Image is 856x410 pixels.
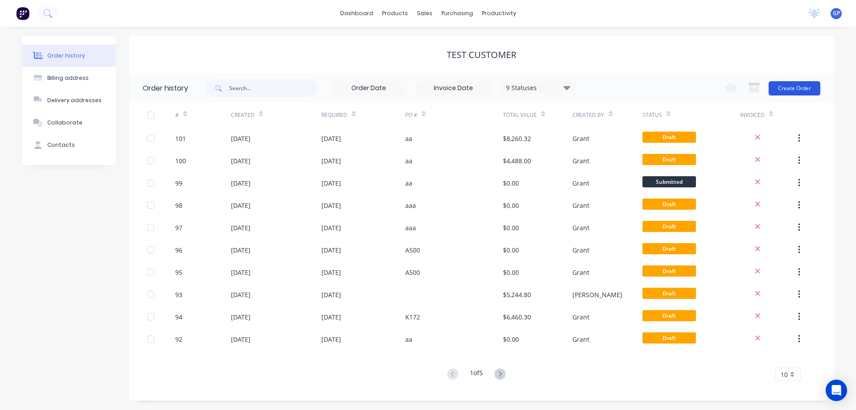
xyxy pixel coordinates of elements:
div: PO # [405,103,503,127]
div: $4,488.00 [503,156,531,166]
span: Draft [642,154,696,165]
div: $0.00 [503,335,519,344]
div: $0.00 [503,223,519,232]
span: Submitted [642,176,696,187]
div: [DATE] [321,201,341,210]
input: Order Date [331,82,406,95]
div: Order history [143,83,188,94]
div: Created [231,103,321,127]
div: Grant [572,201,589,210]
div: Collaborate [47,119,82,127]
div: K172 [405,312,420,322]
input: Search... [229,79,317,97]
div: $8,260.32 [503,134,531,143]
button: Collaborate [22,112,116,134]
div: products [378,7,412,20]
div: Grant [572,223,589,232]
a: dashboard [336,7,378,20]
div: aa [405,134,412,143]
div: [DATE] [231,312,251,322]
div: Created [231,111,255,119]
div: Invoiced [740,103,796,127]
div: 101 [175,134,186,143]
span: Draft [642,199,696,210]
div: $5,244.80 [503,290,531,299]
div: PO # [405,111,417,119]
div: [DATE] [231,134,251,143]
div: aaa [405,223,416,232]
div: Invoiced [740,111,765,119]
div: [DATE] [231,268,251,277]
span: Draft [642,332,696,344]
div: [DATE] [321,156,341,166]
span: Draft [642,132,696,143]
div: aa [405,156,412,166]
div: [DATE] [321,178,341,188]
img: Factory [16,7,29,20]
div: # [175,103,231,127]
div: $6,460.30 [503,312,531,322]
div: Grant [572,312,589,322]
div: $0.00 [503,178,519,188]
div: 96 [175,245,182,255]
div: aaa [405,201,416,210]
div: 98 [175,201,182,210]
div: 93 [175,290,182,299]
span: GP [833,9,840,17]
div: 92 [175,335,182,344]
div: $0.00 [503,268,519,277]
div: Total Value [503,103,572,127]
div: productivity [477,7,521,20]
span: Draft [642,221,696,232]
button: Create Order [769,81,820,95]
div: [DATE] [321,312,341,322]
div: Contacts [47,141,75,149]
div: [DATE] [321,223,341,232]
div: 1 of 5 [470,368,483,381]
div: Required [321,111,347,119]
div: [DATE] [321,335,341,344]
div: [DATE] [231,290,251,299]
button: Order history [22,45,116,67]
div: purchasing [437,7,477,20]
div: Created By [572,111,604,119]
div: $0.00 [503,245,519,255]
button: Billing address [22,67,116,89]
div: [DATE] [231,178,251,188]
div: A500 [405,245,420,255]
div: Billing address [47,74,89,82]
div: Test Customer [447,50,516,60]
button: Delivery addresses [22,89,116,112]
span: Draft [642,243,696,254]
div: Order history [47,52,85,60]
div: 99 [175,178,182,188]
div: Grant [572,245,589,255]
span: 10 [781,370,788,379]
div: [DATE] [231,245,251,255]
div: Created By [572,103,642,127]
div: 100 [175,156,186,166]
div: aa [405,178,412,188]
div: [DATE] [321,245,341,255]
div: Status [642,103,740,127]
div: 95 [175,268,182,277]
span: Draft [642,265,696,277]
div: Open Intercom Messenger [826,380,847,401]
div: Grant [572,178,589,188]
div: [DATE] [321,134,341,143]
div: Grant [572,268,589,277]
div: sales [412,7,437,20]
div: Status [642,111,662,119]
div: [PERSON_NAME] [572,290,622,299]
div: [DATE] [231,335,251,344]
div: # [175,111,179,119]
div: aa [405,335,412,344]
div: [DATE] [231,223,251,232]
div: Delivery addresses [47,96,102,104]
div: Grant [572,134,589,143]
div: [DATE] [321,268,341,277]
div: 97 [175,223,182,232]
button: Contacts [22,134,116,156]
span: Draft [642,310,696,321]
div: A500 [405,268,420,277]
